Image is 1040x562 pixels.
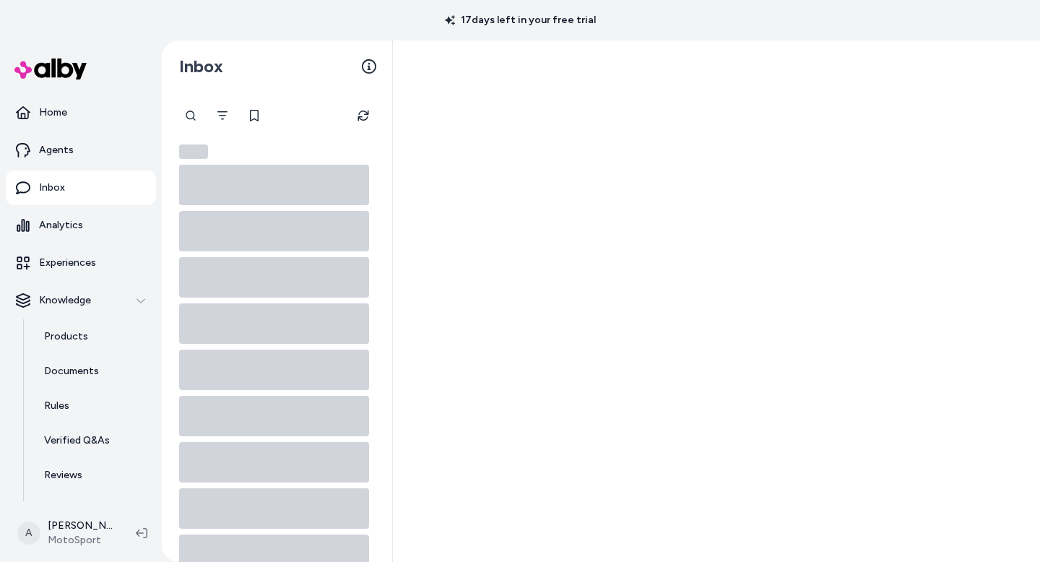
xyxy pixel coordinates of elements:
[39,256,96,270] p: Experiences
[30,423,156,458] a: Verified Q&As
[30,389,156,423] a: Rules
[349,101,378,130] button: Refresh
[39,181,65,195] p: Inbox
[6,283,156,318] button: Knowledge
[436,13,604,27] p: 17 days left in your free trial
[44,433,110,448] p: Verified Q&As
[6,170,156,205] a: Inbox
[44,399,69,413] p: Rules
[6,95,156,130] a: Home
[48,533,113,548] span: MotoSport
[48,519,113,533] p: [PERSON_NAME]
[17,522,40,545] span: A
[6,133,156,168] a: Agents
[6,246,156,280] a: Experiences
[14,59,87,79] img: alby Logo
[44,329,88,344] p: Products
[208,101,237,130] button: Filter
[39,293,91,308] p: Knowledge
[6,208,156,243] a: Analytics
[44,468,82,483] p: Reviews
[39,218,83,233] p: Analytics
[39,143,74,157] p: Agents
[9,510,124,556] button: A[PERSON_NAME]MotoSport
[30,493,156,527] a: Survey Questions
[179,56,223,77] h2: Inbox
[30,319,156,354] a: Products
[30,458,156,493] a: Reviews
[39,105,67,120] p: Home
[30,354,156,389] a: Documents
[44,364,99,379] p: Documents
